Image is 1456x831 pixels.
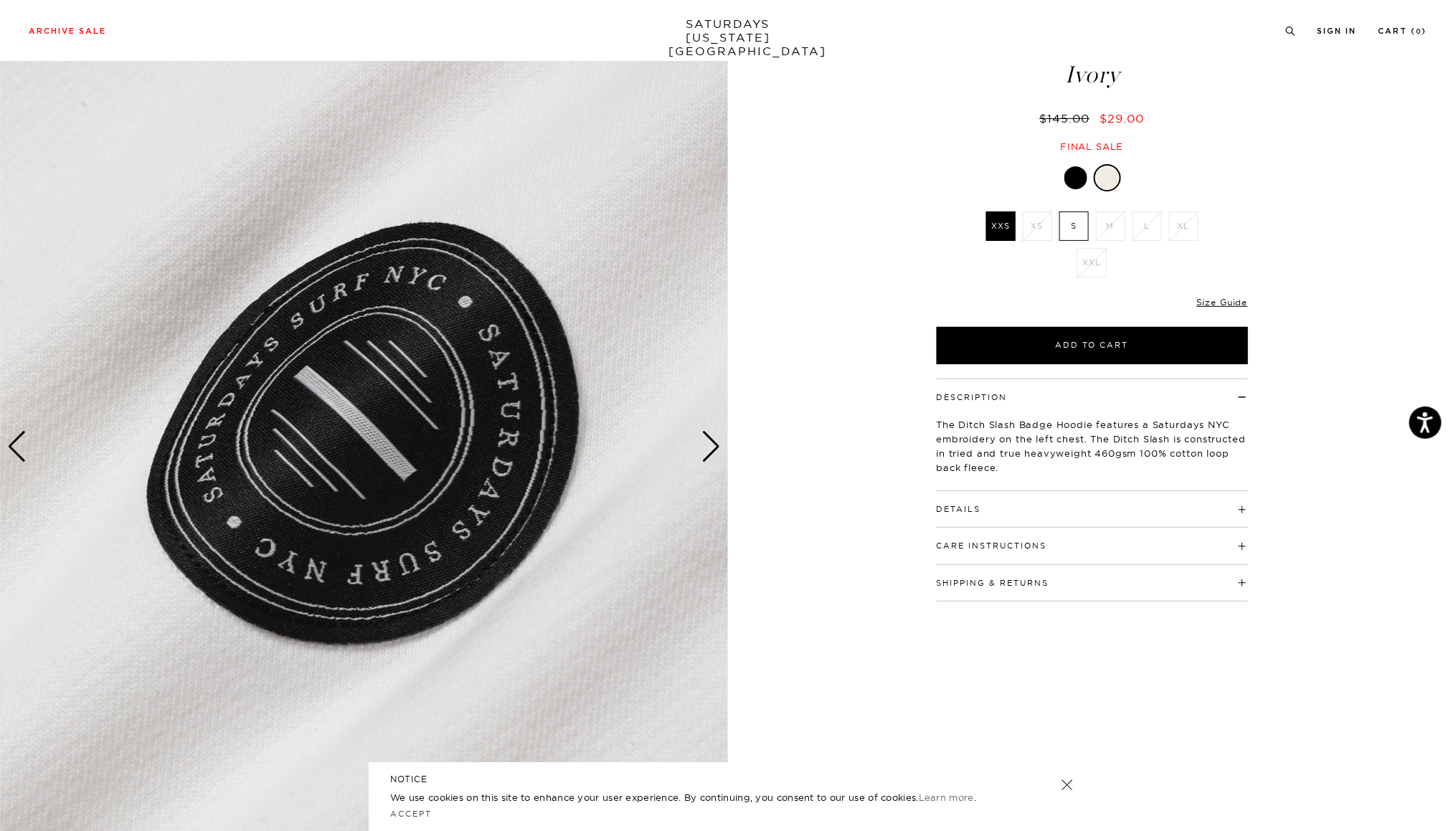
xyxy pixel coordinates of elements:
button: Details [937,505,981,513]
button: Description [937,394,1008,402]
p: The Ditch Slash Badge Hoodie features a Saturdays NYC embroidery on the left chest. The Ditch Sla... [937,417,1248,475]
button: Add to Cart [937,327,1248,364]
h5: NOTICE [390,773,1066,786]
label: S [1059,212,1089,241]
div: Final sale [935,141,1250,153]
a: Archive Sale [29,27,106,35]
button: Shipping & Returns [937,579,1049,587]
p: We use cookies on this site to enhance your user experience. By continuing, you consent to our us... [390,790,1015,804]
div: Previous slide [7,431,27,462]
div: Next slide [701,431,721,462]
small: 0 [1417,29,1422,35]
a: Learn more [919,792,974,803]
a: Cart (0) [1379,27,1427,35]
button: Care Instructions [937,542,1047,550]
span: $29.00 [1100,111,1145,125]
label: XXS [986,212,1016,241]
a: Size Guide [1196,297,1247,308]
span: Ivory [935,63,1250,87]
h1: Ditch Slash Badge Hoodie [935,36,1250,87]
del: $145.00 [1039,111,1095,125]
a: Accept [390,809,432,819]
a: Sign In [1318,27,1357,35]
a: SATURDAYS[US_STATE][GEOGRAPHIC_DATA] [669,17,788,58]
